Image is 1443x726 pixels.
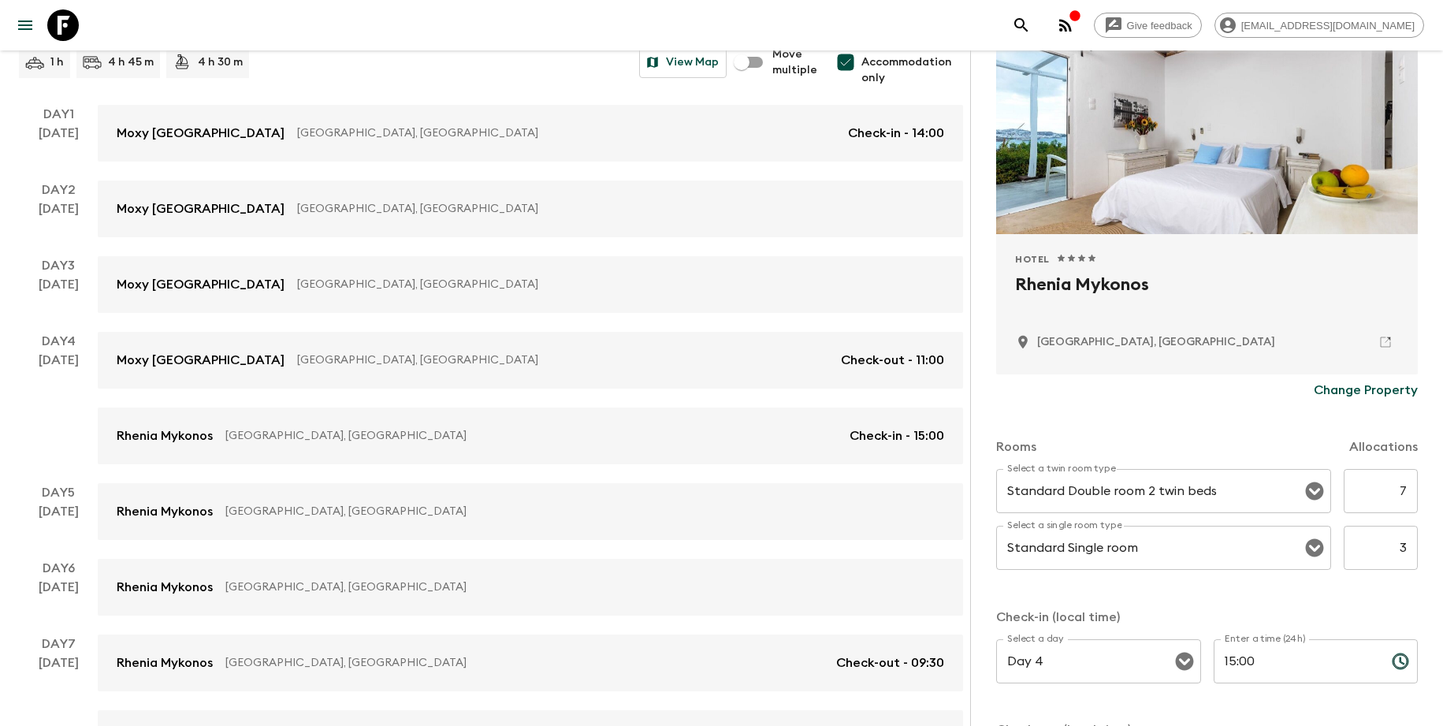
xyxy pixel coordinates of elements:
p: Day 6 [19,559,98,578]
p: Day 3 [19,256,98,275]
div: [DATE] [39,351,79,464]
p: Mykonos Island, Greece [1037,334,1275,350]
span: [EMAIL_ADDRESS][DOMAIN_NAME] [1233,20,1423,32]
span: Show Accommodation only [861,39,963,86]
span: Hotel [1015,253,1050,266]
a: Moxy [GEOGRAPHIC_DATA][GEOGRAPHIC_DATA], [GEOGRAPHIC_DATA]Check-in - 14:00 [98,105,963,162]
button: Change Property [1314,374,1418,406]
p: Rhenia Mykonos [117,502,213,521]
a: Rhenia Mykonos[GEOGRAPHIC_DATA], [GEOGRAPHIC_DATA] [98,483,963,540]
p: [GEOGRAPHIC_DATA], [GEOGRAPHIC_DATA] [225,579,932,595]
button: View Map [639,47,727,78]
p: Check-out - 09:30 [836,653,944,672]
p: Allocations [1349,437,1418,456]
div: [DATE] [39,502,79,540]
a: Moxy [GEOGRAPHIC_DATA][GEOGRAPHIC_DATA], [GEOGRAPHIC_DATA]Check-out - 11:00 [98,332,963,389]
div: [DATE] [39,578,79,616]
p: Day 5 [19,483,98,502]
button: Open [1173,650,1196,672]
p: Check-in (local time) [996,608,1418,627]
button: Open [1304,480,1326,502]
p: Change Property [1314,381,1418,400]
h2: Rhenia Mykonos [1015,272,1399,322]
div: [DATE] [39,124,79,162]
p: 4 h 45 m [108,54,154,70]
button: Open [1304,537,1326,559]
p: Rhenia Mykonos [117,653,213,672]
a: Rhenia Mykonos[GEOGRAPHIC_DATA], [GEOGRAPHIC_DATA]Check-out - 09:30 [98,635,963,691]
p: 4 h 30 m [198,54,243,70]
p: Day 2 [19,181,98,199]
button: Choose time, selected time is 3:00 PM [1385,646,1416,677]
p: Check-out - 11:00 [841,351,944,370]
button: search adventures [1006,9,1037,41]
p: [GEOGRAPHIC_DATA], [GEOGRAPHIC_DATA] [225,428,837,444]
div: [DATE] [39,199,79,237]
p: [GEOGRAPHIC_DATA], [GEOGRAPHIC_DATA] [297,201,932,217]
p: [GEOGRAPHIC_DATA], [GEOGRAPHIC_DATA] [297,277,932,292]
p: Rhenia Mykonos [117,578,213,597]
span: Move multiple [772,47,817,78]
p: Moxy [GEOGRAPHIC_DATA] [117,124,285,143]
div: [DATE] [39,275,79,313]
p: [GEOGRAPHIC_DATA], [GEOGRAPHIC_DATA] [297,125,835,141]
p: Moxy [GEOGRAPHIC_DATA] [117,351,285,370]
p: 1 h [50,54,64,70]
p: Check-in - 14:00 [848,124,944,143]
p: Day 7 [19,635,98,653]
p: Check-in - 15:00 [850,426,944,445]
a: Rhenia Mykonos[GEOGRAPHIC_DATA], [GEOGRAPHIC_DATA]Check-in - 15:00 [98,408,963,464]
p: Moxy [GEOGRAPHIC_DATA] [117,275,285,294]
p: Rhenia Mykonos [117,426,213,445]
label: Select a twin room type [1007,462,1116,475]
a: Rhenia Mykonos[GEOGRAPHIC_DATA], [GEOGRAPHIC_DATA] [98,559,963,616]
input: hh:mm [1214,639,1379,683]
p: [GEOGRAPHIC_DATA], [GEOGRAPHIC_DATA] [225,504,932,519]
a: Moxy [GEOGRAPHIC_DATA][GEOGRAPHIC_DATA], [GEOGRAPHIC_DATA] [98,256,963,313]
a: Give feedback [1094,13,1202,38]
p: [GEOGRAPHIC_DATA], [GEOGRAPHIC_DATA] [225,655,824,671]
p: Day 1 [19,105,98,124]
p: Moxy [GEOGRAPHIC_DATA] [117,199,285,218]
a: Moxy [GEOGRAPHIC_DATA][GEOGRAPHIC_DATA], [GEOGRAPHIC_DATA] [98,181,963,237]
label: Select a day [1007,632,1063,646]
p: Rooms [996,437,1036,456]
p: [GEOGRAPHIC_DATA], [GEOGRAPHIC_DATA] [297,352,828,368]
p: Day 4 [19,332,98,351]
div: [EMAIL_ADDRESS][DOMAIN_NAME] [1214,13,1424,38]
div: Photo of Rhenia Mykonos [996,29,1418,234]
span: Give feedback [1118,20,1201,32]
label: Enter a time (24h) [1225,632,1306,646]
button: menu [9,9,41,41]
label: Select a single room type [1007,519,1122,532]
